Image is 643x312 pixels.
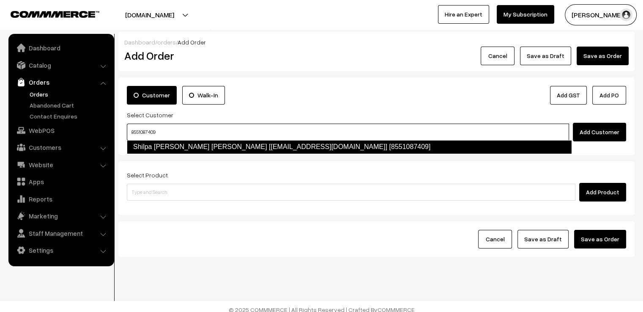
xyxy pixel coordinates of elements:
[478,230,512,248] button: Cancel
[592,86,626,105] button: Add PO
[517,230,569,248] button: Save as Draft
[178,39,206,46] span: Add Order
[11,174,111,189] a: Apps
[27,90,111,99] a: Orders
[573,123,626,141] button: Add Customer
[96,4,204,25] button: [DOMAIN_NAME]
[11,140,111,155] a: Customers
[11,191,111,207] a: Reports
[127,110,173,119] label: Select Customer
[124,39,155,46] a: Dashboard
[497,5,554,24] a: My Subscription
[550,86,587,105] a: Add GST
[11,75,111,90] a: Orders
[27,101,111,110] a: Abandoned Cart
[574,230,626,248] button: Save as Order
[520,47,571,65] button: Save as Draft
[27,112,111,121] a: Contact Enquires
[11,243,111,258] a: Settings
[157,39,176,46] a: orders
[11,123,111,138] a: WebPOS
[11,208,111,224] a: Marketing
[11,226,111,241] a: Staff Management
[481,47,514,65] button: Cancel
[127,124,569,141] input: Search by name, email, or phone
[11,40,111,55] a: Dashboard
[620,8,632,21] img: user
[579,183,626,202] button: Add Product
[11,58,111,73] a: Catalog
[11,11,99,17] img: COMMMERCE
[127,184,575,201] input: Type and Search
[577,47,629,65] button: Save as Order
[11,157,111,172] a: Website
[438,5,489,24] a: Hire an Expert
[127,140,572,154] a: Shilpa [PERSON_NAME] [PERSON_NAME] [[EMAIL_ADDRESS][DOMAIN_NAME]] [8551087409]
[11,8,85,19] a: COMMMERCE
[565,4,637,25] button: [PERSON_NAME] C
[127,86,177,105] label: Customer
[182,86,225,105] label: Walk-In
[127,171,168,179] label: Select Product
[124,38,629,47] div: / /
[124,49,284,62] h2: Add Order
